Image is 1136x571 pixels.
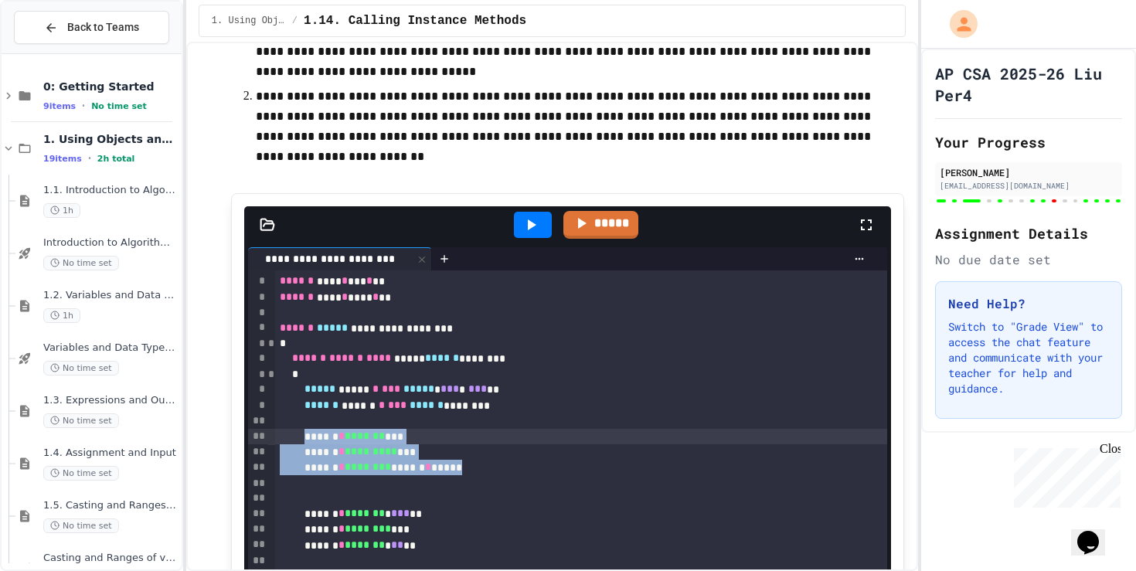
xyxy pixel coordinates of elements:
span: 1. Using Objects and Methods [212,15,286,27]
span: 1.14. Calling Instance Methods [304,12,526,30]
span: 1.3. Expressions and Output [New] [43,394,179,407]
span: No time set [43,413,119,428]
button: Back to Teams [14,11,169,44]
h3: Need Help? [948,294,1109,313]
span: 1h [43,308,80,323]
span: • [82,100,85,112]
div: My Account [934,6,981,42]
h2: Your Progress [935,131,1122,153]
span: No time set [43,466,119,481]
h1: AP CSA 2025-26 Liu Per4 [935,63,1122,106]
span: 2h total [97,154,135,164]
iframe: chat widget [1071,509,1121,556]
span: No time set [43,361,119,376]
iframe: chat widget [1008,442,1121,508]
span: Introduction to Algorithms, Programming, and Compilers [43,236,179,250]
span: 1. Using Objects and Methods [43,132,179,146]
span: No time set [43,256,119,270]
span: 9 items [43,101,76,111]
span: Back to Teams [67,19,139,36]
span: 19 items [43,154,82,164]
span: 1.1. Introduction to Algorithms, Programming, and Compilers [43,184,179,197]
p: Switch to "Grade View" to access the chat feature and communicate with your teacher for help and ... [948,319,1109,396]
span: 1h [43,203,80,218]
h2: Assignment Details [935,223,1122,244]
span: 1.5. Casting and Ranges of Values [43,499,179,512]
span: / [292,15,298,27]
span: No time set [91,101,147,111]
span: • [88,152,91,165]
div: [EMAIL_ADDRESS][DOMAIN_NAME] [940,180,1117,192]
div: Chat with us now!Close [6,6,107,98]
div: [PERSON_NAME] [940,165,1117,179]
span: No time set [43,518,119,533]
span: 1.4. Assignment and Input [43,447,179,460]
span: Casting and Ranges of variables - Quiz [43,552,179,565]
div: No due date set [935,250,1122,269]
span: 1.2. Variables and Data Types [43,289,179,302]
span: Variables and Data Types - Quiz [43,342,179,355]
span: 0: Getting Started [43,80,179,93]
